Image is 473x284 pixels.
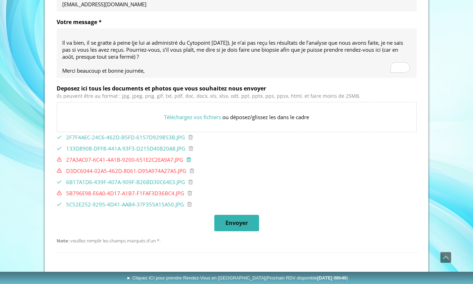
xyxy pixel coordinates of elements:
span: (Prochain RDV disponible ) [265,275,348,281]
div: Ils peuvent être au format : jpg, jpeg, png, gif, txt, pdf, doc, docx, xls, xlsx, odt, ppt, pptx,... [57,93,417,99]
strong: Note [57,238,68,244]
div: 6B17A1D6-439F-407A-909F-B26BD30C64E3.JPG [66,179,185,185]
div: : veuillez remplir les champs marqués d'un *. [57,238,417,244]
span: ► Cliquez ICI pour prendre Rendez-Vous en [GEOGRAPHIC_DATA] [127,275,348,281]
label: Deposez ici tous les documents et photos que vous souhaitez nous envoyer [57,85,417,92]
div: 2F7F4AEC-24C6-462D-B5FD-6157D929853B.JPG [66,134,185,141]
div: 133D8908-DFF8-441A-93F3-D215D40820A8.JPG [66,145,185,152]
button: Envoyer [214,215,259,231]
label: Votre message * [57,19,417,26]
b: [DATE] 08h40 [317,275,347,281]
span: Défiler vers le haut [440,252,451,263]
textarea: To enrich screen reader interactions, please activate Accessibility in Grammarly extension settings [62,32,411,74]
span: Envoyer [225,219,248,227]
div: 27A3AC07-6C41-4A1B-9200-651E2C2EA9A7.JPG [66,156,183,163]
input: Votre Email * [62,1,411,8]
div: 5B796E98-E6A0-4D17-A1B7-F1FAF3D36BC4.JPG [66,190,184,197]
a: Défiler vers le haut [440,252,451,263]
div: D3DC6044-02A5-462D-8061-D95A974A27A5.JPG [66,167,186,174]
div: 5C52E252-9295-4D41-AAB4-37F355A15A50.JPG [66,201,184,208]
